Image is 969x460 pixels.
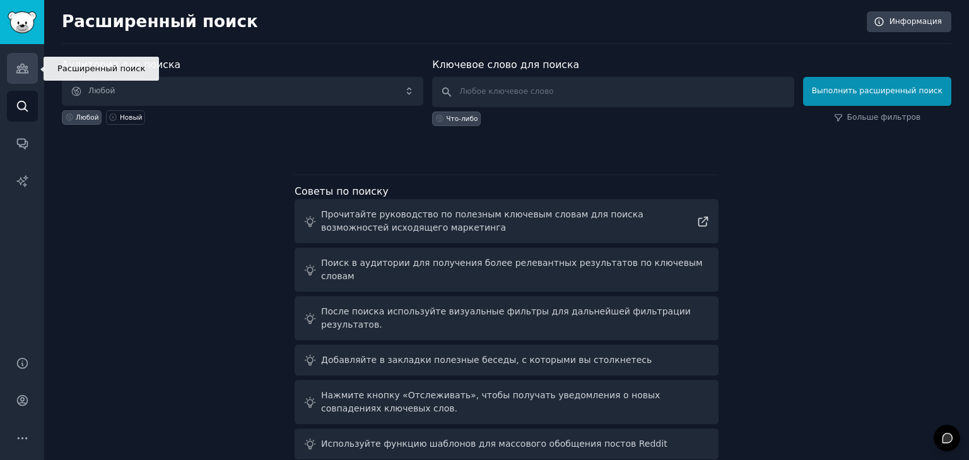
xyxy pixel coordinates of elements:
[446,115,478,122] font: Что-либо
[432,59,579,71] font: Ключевое слово для поиска
[867,11,951,33] a: Информация
[321,439,667,449] font: Используйте функцию шаблонов для массового обобщения постов Reddit
[812,86,943,95] font: Выполнить расширенный поиск
[295,185,389,197] font: Советы по поиску
[321,258,703,281] font: Поиск в аудитории для получения более релевантных результатов по ключевым словам
[62,12,258,31] font: Расширенный поиск
[321,306,691,330] font: После поиска используйте визуальные фильтры для дальнейшей фильтрации результатов.
[62,59,180,71] font: Аудитория для поиска
[321,355,652,365] font: Добавляйте в закладки полезные беседы, с которыми вы столкнетесь
[8,11,37,33] img: Логотип GummySearch
[847,113,921,122] font: Больше фильтров
[890,17,942,26] font: Информация
[62,77,423,106] button: Любой
[88,86,115,95] font: Любой
[321,209,643,233] font: Прочитайте руководство по полезным ключевым словам для поиска возможностей исходящего маркетинга
[803,77,951,106] button: Выполнить расширенный поиск
[120,113,143,121] font: Новый
[321,390,660,413] font: Нажмите кнопку «Отслеживать», чтобы получать уведомления о новых совпадениях ключевых слов.
[106,110,145,125] a: Новый
[432,77,794,107] input: Любое ключевое слово
[834,112,921,124] a: Больше фильтров
[76,113,98,121] font: Любой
